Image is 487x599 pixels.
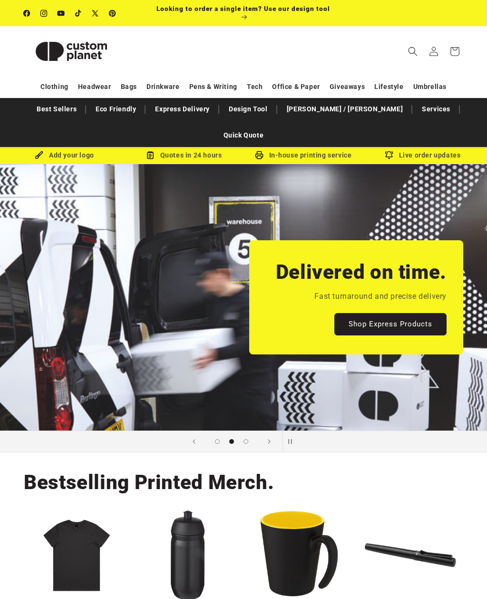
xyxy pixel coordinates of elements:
a: Custom Planet [20,26,123,76]
h2: Bestselling Printed Merch. [24,470,274,495]
a: Eco Friendly [91,101,141,118]
img: Brush Icon [35,151,43,159]
button: Pause slideshow [282,431,303,452]
h2: Delivered on time. [276,259,447,285]
a: Shop Express Products [334,313,447,335]
button: Previous slide [184,431,205,452]
iframe: Chat Widget [324,496,487,599]
a: Clothing [40,79,68,95]
a: Tech [247,79,263,95]
a: Umbrellas [413,79,447,95]
a: Bags [121,79,137,95]
p: Fast turnaround and precise delivery [314,290,447,304]
a: Services [417,101,455,118]
img: Order updates [385,151,393,159]
a: [PERSON_NAME] / [PERSON_NAME] [282,101,408,118]
div: Live order updates [363,149,482,161]
button: Load slide 1 of 3 [210,434,224,449]
div: Add your logo [5,149,124,161]
img: Custom Planet [24,30,119,73]
a: Pens & Writing [189,79,237,95]
img: In-house printing [255,151,263,159]
button: Next slide [259,431,280,452]
a: Lifestyle [374,79,403,95]
span: Looking to order a single item? Use our design tool [156,5,330,12]
img: Order Updates Icon [146,151,155,159]
button: Load slide 3 of 3 [239,434,253,449]
a: Drinkware [146,79,179,95]
div: Quotes in 24 hours [124,149,243,161]
button: Load slide 2 of 3 [224,434,239,449]
a: Headwear [78,79,111,95]
a: Express Delivery [150,101,214,118]
a: Design Tool [224,101,273,118]
summary: Search [402,41,423,62]
div: In-house printing service [243,149,363,161]
a: Best Sellers [32,101,81,118]
a: Office & Paper [272,79,320,95]
a: Giveaways [330,79,365,95]
a: Quick Quote [219,127,269,144]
